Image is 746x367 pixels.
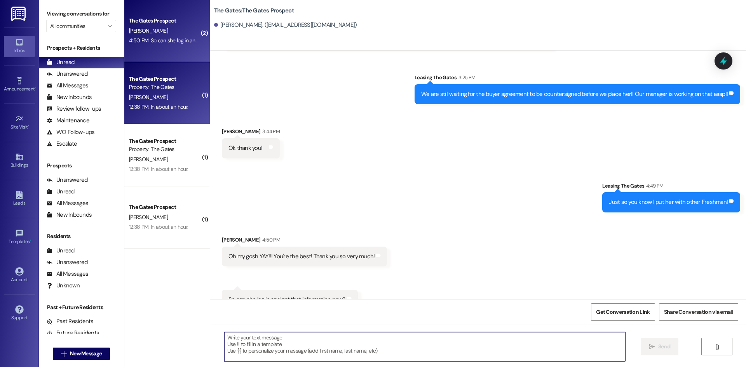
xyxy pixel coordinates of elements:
a: Account [4,265,35,286]
div: 3:44 PM [260,127,279,136]
div: [PERSON_NAME] [222,127,280,138]
button: Send [641,338,678,355]
div: Escalate [47,140,77,148]
div: 4:50 PM: So can she log in and get that information now? [129,37,258,44]
div: Oh my gosh YAY!!! You're the best! Thank you so very much! [228,252,375,261]
div: All Messages [47,270,88,278]
div: Prospects + Residents [39,44,124,52]
span: • [35,85,36,90]
div: The Gates Prospect [129,137,201,145]
a: Buildings [4,150,35,171]
label: Viewing conversations for [47,8,116,20]
div: Property: The Gates [129,145,201,153]
div: 12:38 PM: In about an hour. [129,223,188,230]
div: The Gates Prospect [129,17,201,25]
span: • [28,123,29,129]
span: Send [658,343,670,351]
a: Inbox [4,36,35,57]
div: Just so you know I put her with other Freshman! [609,198,728,206]
div: New Inbounds [47,93,92,101]
i:  [649,344,655,350]
span: [PERSON_NAME] [129,156,168,163]
div: Review follow-ups [47,105,101,113]
button: New Message [53,348,110,360]
div: Property: The Gates [129,83,201,91]
div: Past + Future Residents [39,303,124,311]
span: [PERSON_NAME] [129,94,168,101]
div: Maintenance [47,117,89,125]
i:  [714,344,720,350]
span: Get Conversation Link [596,308,650,316]
span: • [30,238,31,243]
div: Past Residents [47,317,94,325]
div: So can she log in and get that information now? [228,296,345,304]
div: Ok thank you! [228,144,262,152]
div: Future Residents [47,329,99,337]
div: The Gates Prospect [129,75,201,83]
div: Residents [39,232,124,240]
a: Site Visit • [4,112,35,133]
div: Unread [47,188,75,196]
div: Prospects [39,162,124,170]
span: Share Conversation via email [664,308,733,316]
div: 12:38 PM: In about an hour. [129,103,188,110]
a: Support [4,303,35,324]
span: New Message [70,350,102,358]
div: All Messages [47,199,88,207]
div: Leasing The Gates [602,182,740,193]
span: [PERSON_NAME] [129,27,168,34]
div: Unread [47,58,75,66]
div: All Messages [47,82,88,90]
button: Share Conversation via email [659,303,738,321]
span: [PERSON_NAME] [129,214,168,221]
div: [PERSON_NAME]. ([EMAIL_ADDRESS][DOMAIN_NAME]) [214,21,357,29]
div: 3:25 PM [457,73,475,82]
div: Leasing The Gates [415,73,740,84]
div: The Gates Prospect [129,203,201,211]
b: The Gates: The Gates Prospect [214,7,294,15]
div: WO Follow-ups [47,128,94,136]
div: Unknown [47,282,80,290]
img: ResiDesk Logo [11,7,27,21]
i:  [108,23,112,29]
div: Unanswered [47,258,88,266]
div: We are still waiting for the buyer agreement to be countersigned before we place her!! Our manage... [421,90,728,98]
div: Unanswered [47,70,88,78]
div: 4:49 PM [644,182,663,190]
div: New Inbounds [47,211,92,219]
input: All communities [50,20,104,32]
div: Unanswered [47,176,88,184]
div: [PERSON_NAME] [222,236,387,247]
i:  [61,351,67,357]
div: 4:50 PM [260,236,280,244]
div: Unread [47,247,75,255]
a: Templates • [4,227,35,248]
button: Get Conversation Link [591,303,655,321]
a: Leads [4,188,35,209]
div: 12:38 PM: In about an hour. [129,165,188,172]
